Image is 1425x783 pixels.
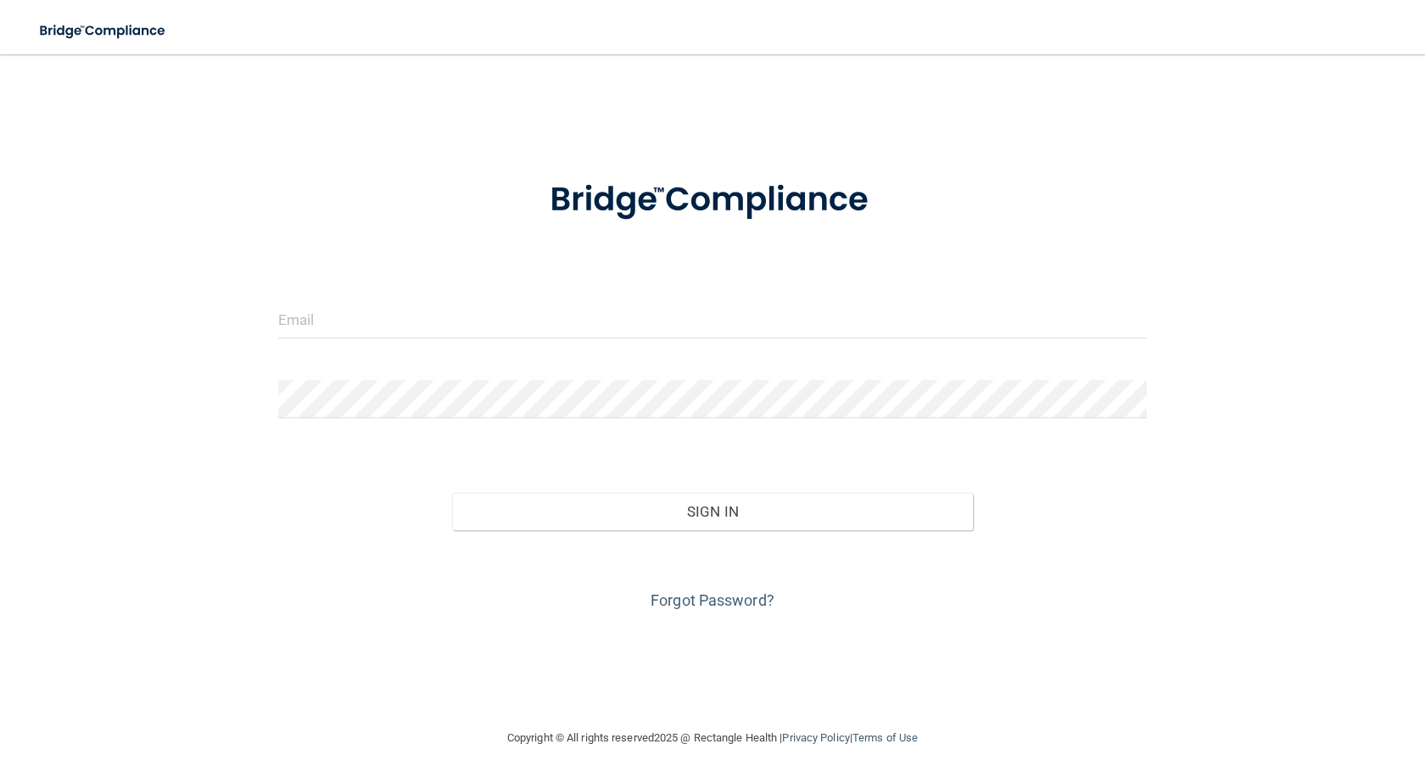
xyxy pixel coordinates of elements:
[852,731,918,744] a: Terms of Use
[278,300,1147,338] input: Email
[403,711,1022,765] div: Copyright © All rights reserved 2025 @ Rectangle Health | |
[651,591,774,609] a: Forgot Password?
[452,493,973,530] button: Sign In
[515,156,910,244] img: bridge_compliance_login_screen.278c3ca4.svg
[25,14,182,48] img: bridge_compliance_login_screen.278c3ca4.svg
[782,731,849,744] a: Privacy Policy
